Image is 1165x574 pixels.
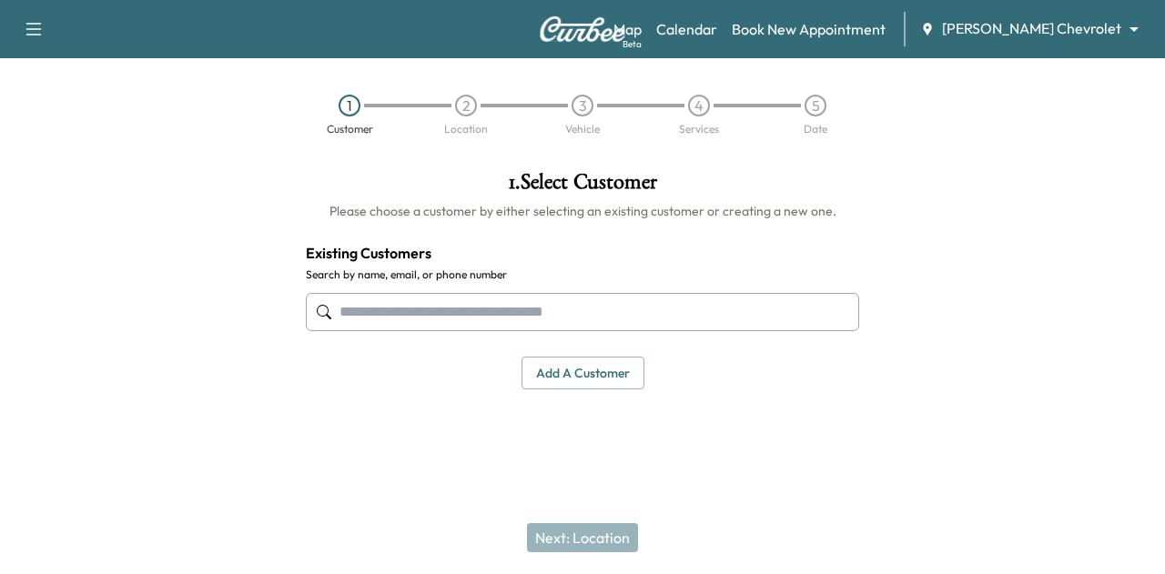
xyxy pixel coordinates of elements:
div: Services [679,124,719,135]
div: 5 [805,95,826,116]
div: Beta [623,37,642,51]
div: Location [444,124,488,135]
label: Search by name, email, or phone number [306,267,859,282]
img: Curbee Logo [539,16,626,42]
div: 1 [339,95,360,116]
button: Add a customer [522,357,644,390]
div: 2 [455,95,477,116]
div: 3 [572,95,593,116]
h6: Please choose a customer by either selecting an existing customer or creating a new one. [306,202,859,220]
div: Vehicle [565,124,600,135]
div: Customer [327,124,373,135]
div: 4 [688,95,710,116]
a: Book New Appointment [732,18,886,40]
div: Date [804,124,827,135]
a: Calendar [656,18,717,40]
a: MapBeta [613,18,642,40]
span: [PERSON_NAME] Chevrolet [942,18,1121,39]
h1: 1 . Select Customer [306,171,859,202]
h4: Existing Customers [306,242,859,264]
